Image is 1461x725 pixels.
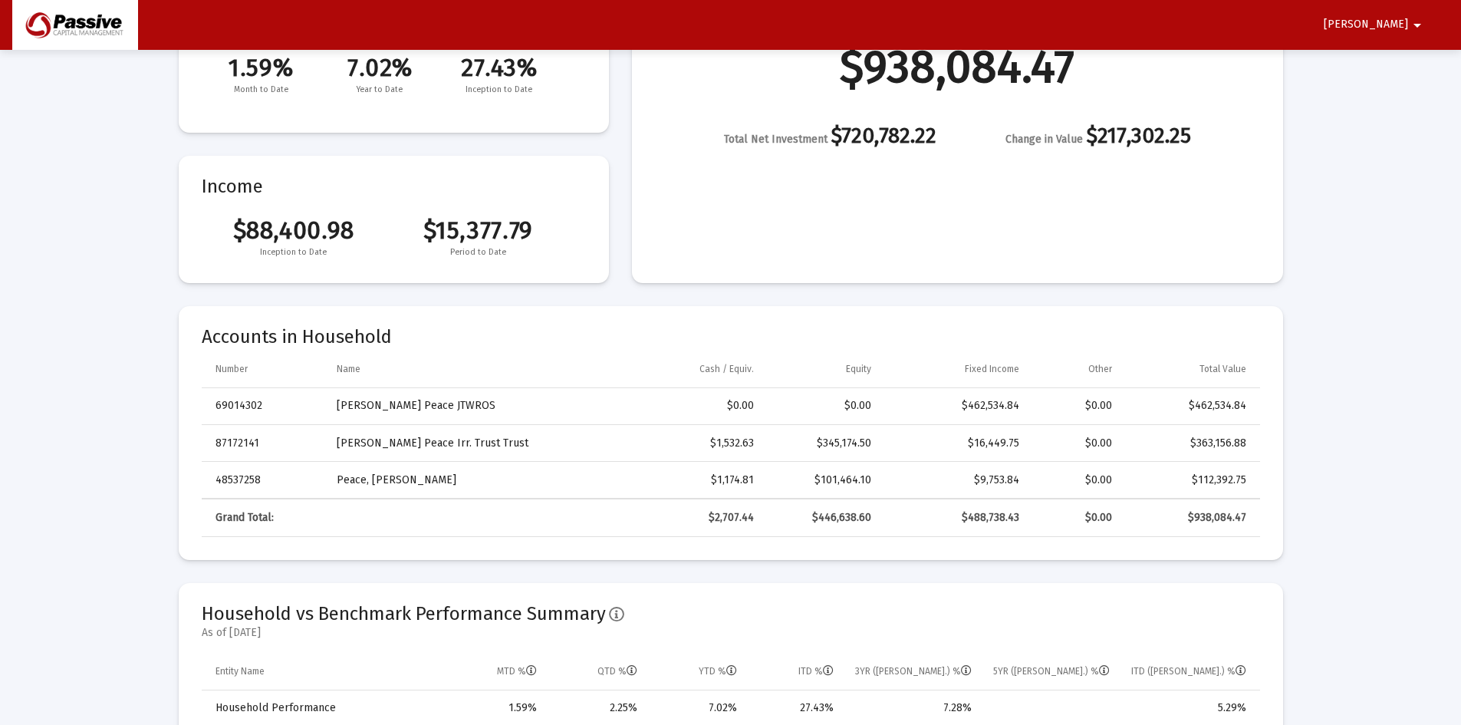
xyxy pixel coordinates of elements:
div: $345,174.50 [775,436,871,451]
div: $363,156.88 [1134,436,1245,451]
mat-card-title: Performance Data [202,22,586,97]
span: $88,400.98 [202,216,387,245]
div: 27.43% [758,700,833,716]
div: MTD % [497,665,537,677]
div: 2.25% [558,700,638,716]
div: Fixed Income [965,363,1019,375]
div: $101,464.10 [775,473,871,488]
td: Column Fixed Income [882,351,1030,387]
td: Column QTD % [548,653,649,690]
div: Data grid [202,351,1260,537]
div: Name [337,363,360,375]
div: Entity Name [216,665,265,677]
mat-card-subtitle: As of [DATE] [202,625,624,641]
div: Other [1088,363,1112,375]
div: $938,084.47 [1134,510,1245,526]
mat-card-title: Income [202,179,586,194]
div: Cash / Equiv. [699,363,754,375]
div: $0.00 [1041,510,1113,526]
td: Column 5YR (Ann.) % [982,653,1120,690]
div: $720,782.22 [724,128,936,147]
td: 48537258 [202,462,327,499]
div: $0.00 [1041,398,1113,414]
div: ITD ([PERSON_NAME].) % [1131,665,1246,677]
td: Peace, [PERSON_NAME] [326,462,618,499]
td: Column Other [1030,351,1124,387]
span: Total Net Investment [724,133,828,146]
td: Column MTD % [445,653,548,690]
td: [PERSON_NAME] Peace Irr. Trust Trust [326,425,618,462]
td: Column Entity Name [202,653,446,690]
div: $462,534.84 [893,398,1019,414]
span: $15,377.79 [386,216,571,245]
img: Dashboard [24,10,127,41]
td: 87172141 [202,425,327,462]
td: Column Total Value [1123,351,1259,387]
div: Grand Total: [216,510,316,526]
span: 7.02% [321,53,439,82]
span: 27.43% [439,53,558,82]
td: Column Equity [765,351,882,387]
div: 3YR ([PERSON_NAME].) % [855,665,972,677]
td: Column YTD % [648,653,748,690]
td: [PERSON_NAME] Peace JTWROS [326,388,618,425]
div: YTD % [699,665,737,677]
span: Period to Date [386,245,571,260]
div: $938,084.47 [840,59,1074,74]
div: $0.00 [1041,436,1113,451]
div: Number [216,363,248,375]
td: 69014302 [202,388,327,425]
td: Column Name [326,351,618,387]
div: 7.02% [659,700,737,716]
span: [PERSON_NAME] [1324,18,1408,31]
div: $488,738.43 [893,510,1019,526]
div: $16,449.75 [893,436,1019,451]
div: QTD % [597,665,637,677]
td: Column Cash / Equiv. [618,351,765,387]
div: $217,302.25 [1005,128,1191,147]
td: Column 3YR (Ann.) % [844,653,982,690]
div: $9,753.84 [893,473,1019,488]
div: $1,174.81 [629,473,754,488]
span: Inception to Date [202,245,387,260]
div: $0.00 [775,398,871,414]
div: 7.28% [855,700,972,716]
mat-card-title: Accounts in Household [202,329,1260,344]
div: $112,392.75 [1134,473,1245,488]
span: Change in Value [1005,133,1083,146]
td: Column ITD (Ann.) % [1120,653,1259,690]
div: ITD % [798,665,834,677]
div: 5.29% [1130,700,1245,716]
div: Equity [846,363,871,375]
td: Column ITD % [748,653,844,690]
div: $462,534.84 [1134,398,1245,414]
div: $1,532.63 [629,436,754,451]
div: 5YR ([PERSON_NAME].) % [993,665,1110,677]
span: Year to Date [321,82,439,97]
span: Household vs Benchmark Performance Summary [202,603,606,624]
div: $0.00 [629,398,754,414]
span: Inception to Date [439,82,558,97]
button: [PERSON_NAME] [1305,9,1445,40]
div: 1.59% [456,700,537,716]
span: 1.59% [202,53,321,82]
div: Total Value [1199,363,1246,375]
span: Month to Date [202,82,321,97]
div: $2,707.44 [629,510,754,526]
div: $0.00 [1041,473,1113,488]
mat-icon: arrow_drop_down [1408,10,1426,41]
div: $446,638.60 [775,510,871,526]
td: Column Number [202,351,327,387]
